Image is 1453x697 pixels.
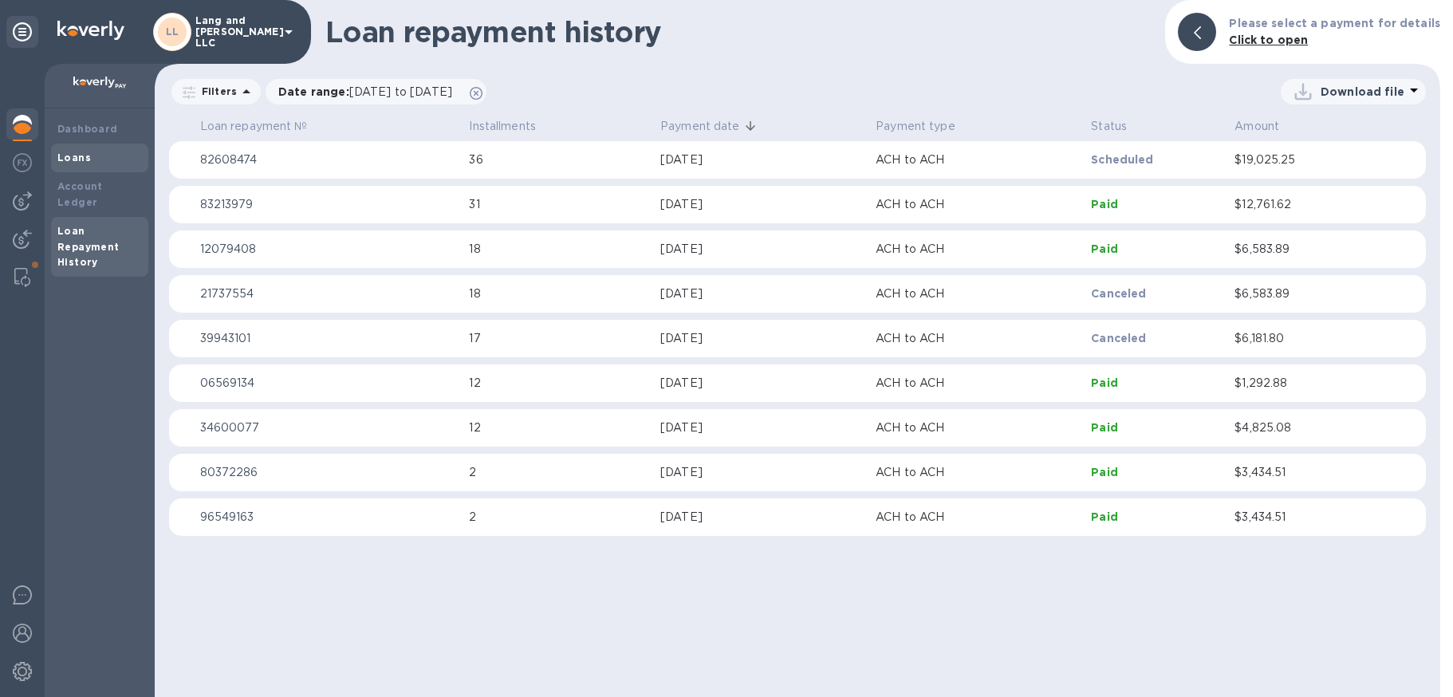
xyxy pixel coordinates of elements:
b: Please select a payment for details [1229,17,1440,30]
div: [DATE] [660,152,863,168]
p: Paid [1091,509,1222,525]
p: ACH to ACH [876,241,1078,258]
p: Paid [1091,464,1222,480]
p: ACH to ACH [876,464,1078,481]
span: Payment type [876,118,976,135]
p: ACH to ACH [876,152,1078,168]
p: $12,761.62 [1234,196,1371,213]
b: Loans [57,152,91,163]
p: Filters [195,85,237,98]
p: Canceled [1091,285,1222,301]
p: Date range : [278,84,460,100]
div: [DATE] [660,196,863,213]
p: Scheduled [1091,152,1222,167]
p: 2 [469,464,648,481]
span: [DATE] to [DATE] [349,85,452,98]
div: [DATE] [660,509,863,526]
p: 83213979 [200,196,457,213]
p: 12079408 [200,241,457,258]
p: Paid [1091,375,1222,391]
span: Installments [469,118,557,135]
p: $3,434.51 [1234,509,1371,526]
div: [DATE] [660,241,863,258]
div: [DATE] [660,285,863,302]
p: $6,181.80 [1234,330,1371,347]
p: $1,292.88 [1234,375,1371,392]
p: Amount [1234,118,1279,135]
p: Paid [1091,241,1222,257]
img: Foreign exchange [13,153,32,172]
p: Paid [1091,419,1222,435]
p: 31 [469,196,648,213]
p: 96549163 [200,509,457,526]
p: 06569134 [200,375,457,392]
p: Loan repayment № [200,118,308,135]
p: ACH to ACH [876,285,1078,302]
p: Download file [1321,84,1404,100]
div: Date range:[DATE] to [DATE] [266,79,486,104]
p: 21737554 [200,285,457,302]
div: [DATE] [660,464,863,481]
p: ACH to ACH [876,419,1078,436]
span: Status [1091,118,1148,135]
b: Account Ledger [57,180,103,208]
p: 82608474 [200,152,457,168]
p: Status [1091,118,1127,135]
p: 18 [469,285,648,302]
p: 34600077 [200,419,457,436]
b: LL [166,26,179,37]
p: Installments [469,118,536,135]
img: Logo [57,21,124,40]
p: 18 [469,241,648,258]
div: [DATE] [660,375,863,392]
p: ACH to ACH [876,330,1078,347]
p: Lang and [PERSON_NAME] LLC [195,15,275,49]
p: $6,583.89 [1234,241,1371,258]
div: [DATE] [660,419,863,436]
p: 36 [469,152,648,168]
h1: Loan repayment history [325,15,1152,49]
span: Payment date [660,118,761,135]
p: $6,583.89 [1234,285,1371,302]
p: Canceled [1091,330,1222,346]
p: Payment date [660,118,740,135]
div: [DATE] [660,330,863,347]
p: ACH to ACH [876,196,1078,213]
p: 17 [469,330,648,347]
p: $19,025.25 [1234,152,1371,168]
span: Amount [1234,118,1300,135]
p: 39943101 [200,330,457,347]
p: $3,434.51 [1234,464,1371,481]
p: ACH to ACH [876,375,1078,392]
span: Loan repayment № [200,118,329,135]
b: Dashboard [57,123,118,135]
b: Loan Repayment History [57,225,120,269]
p: 12 [469,375,648,392]
div: Unpin categories [6,16,38,48]
p: $4,825.08 [1234,419,1371,436]
p: 80372286 [200,464,457,481]
p: 2 [469,509,648,526]
p: Payment type [876,118,955,135]
p: 12 [469,419,648,436]
p: Paid [1091,196,1222,212]
p: ACH to ACH [876,509,1078,526]
b: Click to open [1229,33,1308,46]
